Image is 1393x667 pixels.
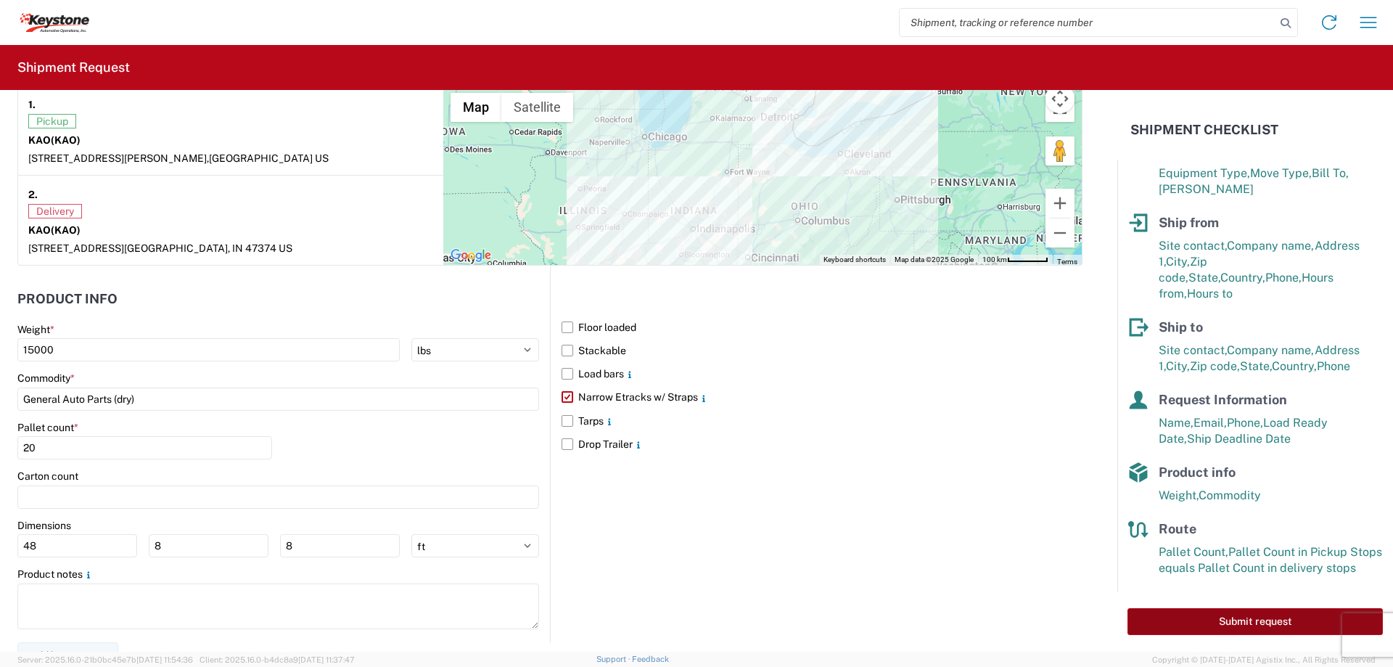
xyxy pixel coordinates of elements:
[1240,359,1272,373] span: State,
[562,362,1082,385] label: Load bars
[1045,218,1074,247] button: Zoom out
[982,255,1007,263] span: 100 km
[1152,653,1376,666] span: Copyright © [DATE]-[DATE] Agistix Inc., All Rights Reserved
[632,655,669,663] a: Feedback
[1159,166,1250,180] span: Equipment Type,
[562,385,1082,409] label: Narrow Etracks w/ Straps
[562,316,1082,339] label: Floor loaded
[17,568,94,581] label: Product notes
[1227,343,1315,357] span: Company name,
[1045,84,1074,113] button: Map camera controls
[1190,359,1240,373] span: Zip code,
[17,292,118,306] h2: Product Info
[823,255,886,265] button: Keyboard shortcuts
[1159,545,1228,559] span: Pallet Count,
[1159,215,1219,230] span: Ship from
[17,534,137,557] input: L
[28,134,81,146] strong: KAO
[1312,166,1349,180] span: Bill To,
[17,655,193,664] span: Server: 2025.16.0-21b0bc45e7b
[28,204,82,218] span: Delivery
[562,409,1082,433] label: Tarps
[1199,488,1261,502] span: Commodity
[28,186,38,204] strong: 2.
[451,93,501,122] button: Show street map
[1187,432,1291,446] span: Ship Deadline Date
[978,255,1053,265] button: Map Scale: 100 km per 53 pixels
[562,433,1082,456] label: Drop Trailer
[1265,271,1302,285] span: Phone,
[1159,392,1287,407] span: Request Information
[1166,255,1190,269] span: City,
[124,242,292,254] span: [GEOGRAPHIC_DATA], IN 47374 US
[1159,521,1196,536] span: Route
[1159,465,1236,480] span: Product info
[28,152,209,164] span: [STREET_ADDRESS][PERSON_NAME],
[17,372,75,385] label: Commodity
[501,93,573,122] button: Show satellite imagery
[51,224,81,236] span: (KAO)
[1159,239,1227,253] span: Site contact,
[1227,416,1263,430] span: Phone,
[1159,416,1193,430] span: Name,
[900,9,1275,36] input: Shipment, tracking or reference number
[1159,343,1227,357] span: Site contact,
[1159,545,1382,575] span: Pallet Count in Pickup Stops equals Pallet Count in delivery stops
[1220,271,1265,285] span: Country,
[280,534,400,557] input: H
[1166,359,1190,373] span: City,
[447,246,495,265] a: Open this area in Google Maps (opens a new window)
[1317,359,1350,373] span: Phone
[447,246,495,265] img: Google
[1045,136,1074,165] button: Drag Pegman onto the map to open Street View
[1159,488,1199,502] span: Weight,
[28,224,81,236] strong: KAO
[136,655,193,664] span: [DATE] 11:54:36
[596,655,633,663] a: Support
[1159,319,1203,335] span: Ship to
[1159,182,1254,196] span: [PERSON_NAME]
[1250,166,1312,180] span: Move Type,
[28,242,124,254] span: [STREET_ADDRESS]
[149,534,268,557] input: W
[51,134,81,146] span: (KAO)
[562,339,1082,362] label: Stackable
[17,421,78,434] label: Pallet count
[17,519,71,532] label: Dimensions
[1272,359,1317,373] span: Country,
[17,470,78,483] label: Carton count
[1045,189,1074,218] button: Zoom in
[17,59,130,76] h2: Shipment Request
[1188,271,1220,285] span: State,
[28,96,36,114] strong: 1.
[17,323,54,336] label: Weight
[298,655,355,664] span: [DATE] 11:37:47
[28,114,76,128] span: Pickup
[1193,416,1227,430] span: Email,
[1127,608,1383,635] button: Submit request
[209,152,329,164] span: [GEOGRAPHIC_DATA] US
[1187,287,1233,300] span: Hours to
[200,655,355,664] span: Client: 2025.16.0-b4dc8a9
[895,255,974,263] span: Map data ©2025 Google
[1130,121,1278,139] h2: Shipment Checklist
[1057,258,1077,266] a: Terms
[1227,239,1315,253] span: Company name,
